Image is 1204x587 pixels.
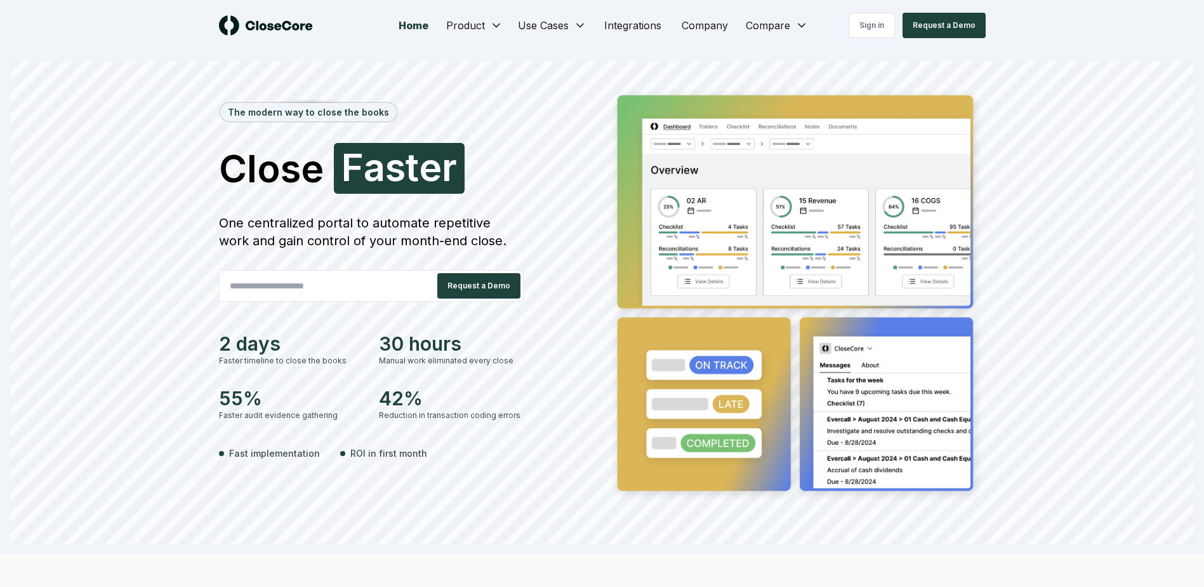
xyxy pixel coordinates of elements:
button: Product [439,13,510,38]
button: Use Cases [510,13,594,38]
span: e [419,148,442,186]
button: Request a Demo [903,13,986,38]
span: t [406,148,419,186]
div: Manual work eliminated every close [379,355,524,367]
a: Integrations [594,13,671,38]
a: Sign in [849,13,895,38]
img: logo [219,15,313,36]
div: 30 hours [379,332,524,355]
button: Request a Demo [437,273,520,299]
span: Compare [746,18,790,33]
span: Product [446,18,485,33]
img: Jumbotron [607,86,986,504]
button: Compare [738,13,816,38]
span: Close [219,149,324,187]
span: Fast implementation [229,447,320,460]
div: One centralized portal to automate repetitive work and gain control of your month-end close. [219,214,524,250]
span: ROI in first month [350,447,427,460]
span: F [341,148,364,186]
a: Company [671,13,738,38]
span: s [385,148,406,186]
span: a [364,148,385,186]
div: 2 days [219,332,364,355]
div: 55% [219,387,364,410]
a: Home [388,13,439,38]
div: Faster audit evidence gathering [219,410,364,421]
div: 42% [379,387,524,410]
div: Reduction in transaction coding errors [379,410,524,421]
span: r [442,148,457,186]
div: Faster timeline to close the books [219,355,364,367]
span: Use Cases [518,18,569,33]
div: The modern way to close the books [220,103,397,121]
